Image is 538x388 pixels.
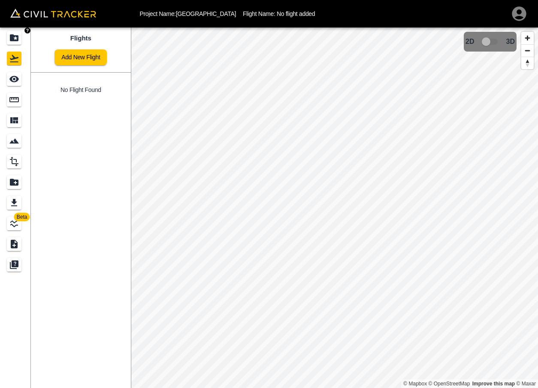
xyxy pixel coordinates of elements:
[521,32,534,44] button: Zoom in
[429,381,470,387] a: OpenStreetMap
[521,44,534,57] button: Zoom out
[516,381,536,387] a: Maxar
[506,38,515,46] span: 3D
[243,10,315,17] p: Flight Name: No flight added
[478,34,503,50] span: 3D model not uploaded yet
[131,27,538,388] canvas: Map
[465,38,474,46] span: 2D
[10,9,96,18] img: Civil Tracker
[472,381,515,387] a: Map feedback
[521,57,534,69] button: Reset bearing to north
[403,381,427,387] a: Mapbox
[140,10,236,17] p: Project Name: [GEOGRAPHIC_DATA]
